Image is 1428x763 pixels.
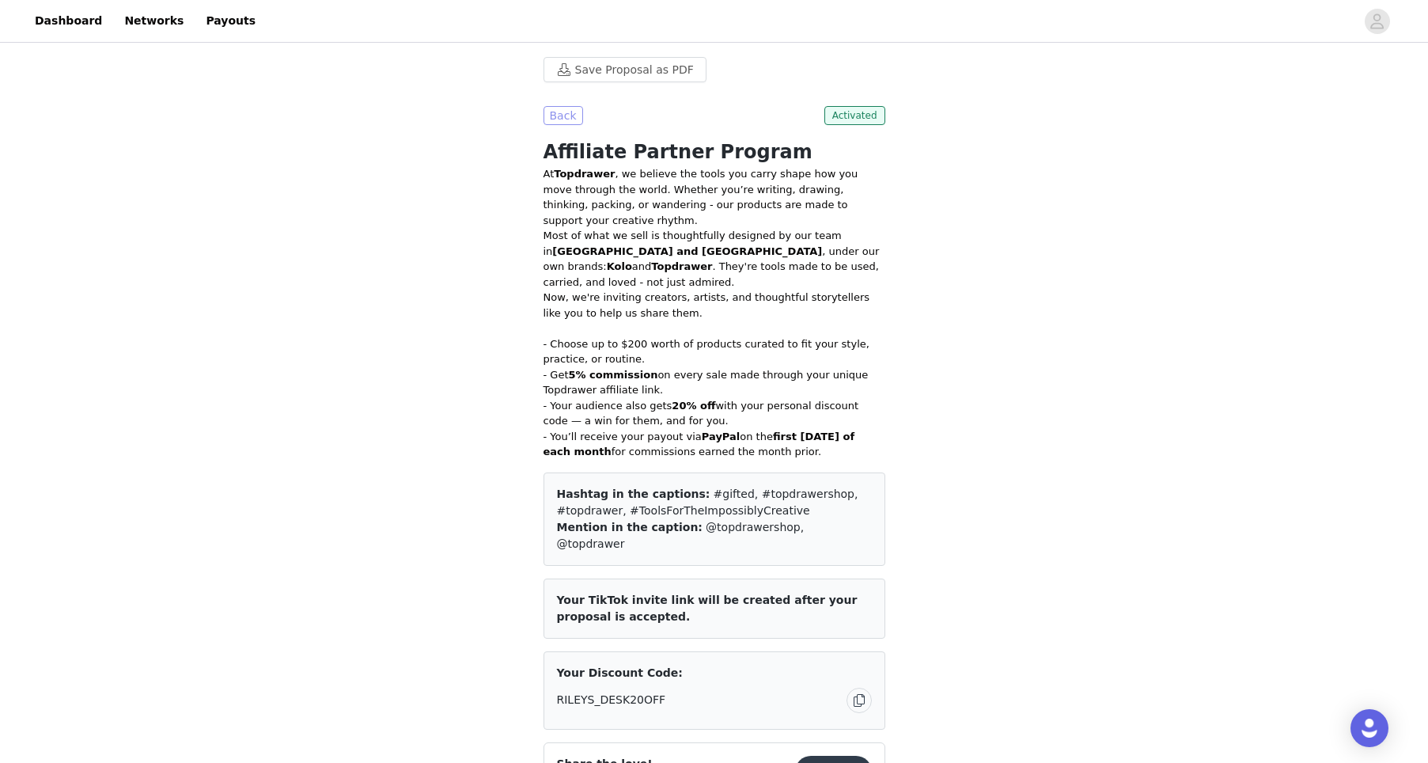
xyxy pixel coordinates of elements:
span: Your TikTok invite link will be created after your proposal is accepted. [557,594,858,623]
p: - You’ll receive your payout via on the for commissions earned the month prior. [544,429,885,460]
a: Payouts [196,3,265,39]
p: At , we believe the tools you carry shape how you move through the world. Whether you’re writing,... [544,166,885,228]
p: Most of what we sell is thoughtfully designed by our team in , under our own brands: and . They'r... [544,228,885,290]
strong: 5% commission [569,369,658,381]
strong: PayPal [702,431,740,442]
span: Activated [824,106,885,125]
span: Mention in the caption: [557,521,703,533]
span: RILEYS_DESK20OFF [557,692,666,708]
a: Dashboard [25,3,112,39]
span: #gifted, #topdrawershop, #topdrawer, #ToolsForTheImpossiblyCreative [557,488,858,517]
p: - Get on every sale made through your unique Topdrawer affiliate link. [544,367,885,398]
div: avatar [1369,9,1384,34]
strong: [GEOGRAPHIC_DATA] and [GEOGRAPHIC_DATA] [552,245,822,257]
span: @topdrawershop, @topdrawer [557,521,805,550]
strong: Kolo [607,260,632,272]
strong: Topdrawer [651,260,712,272]
p: - Your audience also gets with your personal discount code — a win for them, and for you. [544,398,885,429]
p: - Choose up to $200 worth of products curated to fit your style, practice, or routine. [544,336,885,367]
p: Now, we're inviting creators, artists, and thoughtful storytellers like you to help us share them. [544,290,885,321]
div: Open Intercom Messenger [1350,709,1388,747]
a: Networks [115,3,193,39]
h1: Affiliate Partner Program [544,138,885,166]
strong: Topdrawer [554,168,615,180]
span: Your Discount Code: [557,665,683,681]
strong: 20% off [672,400,715,412]
button: Back [544,106,583,125]
span: Hashtag in the captions: [557,488,710,500]
button: Save Proposal as PDF [544,57,706,82]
